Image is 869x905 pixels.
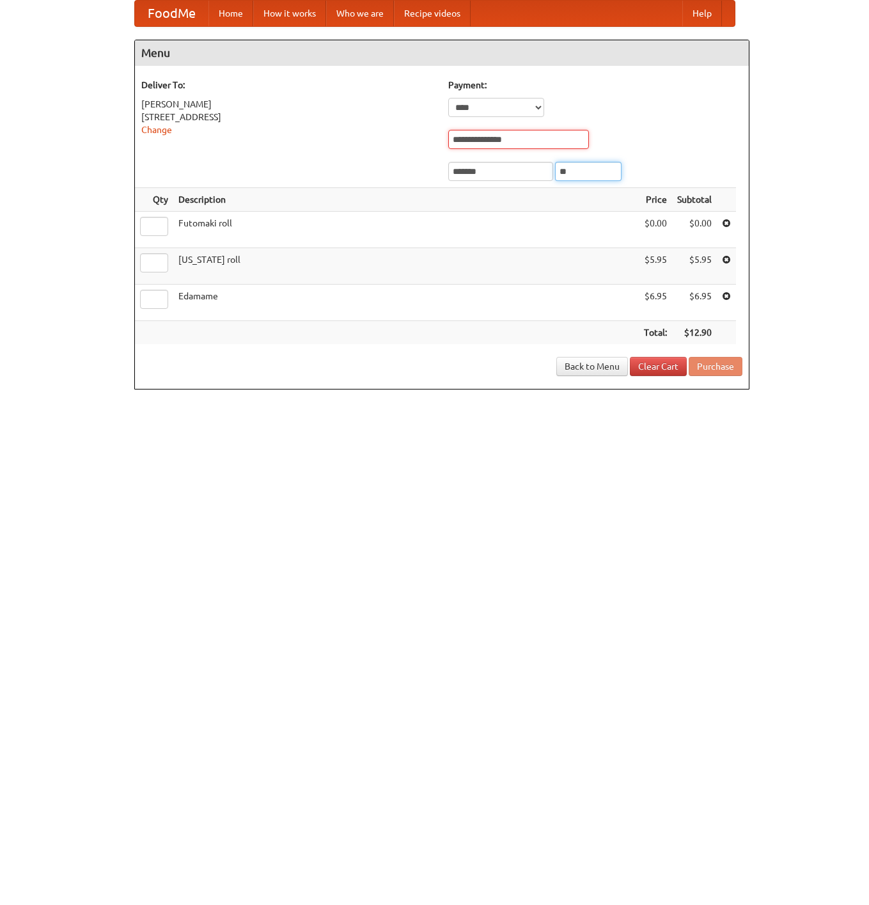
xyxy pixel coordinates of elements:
h5: Deliver To: [141,79,435,91]
button: Purchase [689,357,742,376]
a: How it works [253,1,326,26]
td: $0.00 [672,212,717,248]
a: Clear Cart [630,357,687,376]
a: FoodMe [135,1,208,26]
th: Price [639,188,672,212]
td: $5.95 [672,248,717,285]
a: Change [141,125,172,135]
div: [STREET_ADDRESS] [141,111,435,123]
td: $6.95 [672,285,717,321]
a: Back to Menu [556,357,628,376]
td: $0.00 [639,212,672,248]
th: Total: [639,321,672,345]
td: $6.95 [639,285,672,321]
div: [PERSON_NAME] [141,98,435,111]
h4: Menu [135,40,749,66]
a: Who we are [326,1,394,26]
th: Subtotal [672,188,717,212]
h5: Payment: [448,79,742,91]
th: $12.90 [672,321,717,345]
td: $5.95 [639,248,672,285]
th: Qty [135,188,173,212]
td: Edamame [173,285,639,321]
td: Futomaki roll [173,212,639,248]
td: [US_STATE] roll [173,248,639,285]
a: Home [208,1,253,26]
a: Help [682,1,722,26]
th: Description [173,188,639,212]
a: Recipe videos [394,1,471,26]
